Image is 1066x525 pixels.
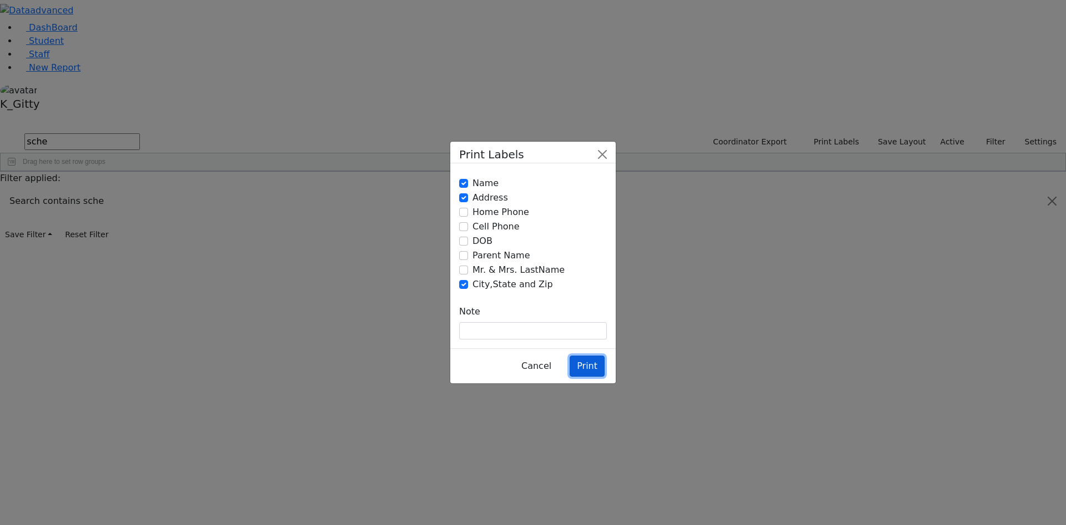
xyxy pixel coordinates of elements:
[570,356,605,377] button: Print
[472,206,529,219] label: Home Phone
[472,220,520,233] label: Cell Phone
[472,249,530,262] label: Parent Name
[472,278,553,291] label: City,State and Zip
[514,356,559,377] button: Cancel
[472,263,565,277] label: Mr. & Mrs. LastName
[459,301,480,322] label: Note
[472,177,499,190] label: Name
[594,146,611,163] button: Close
[472,191,508,204] label: Address
[459,146,524,163] h5: Print Labels
[472,234,492,248] label: DOB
